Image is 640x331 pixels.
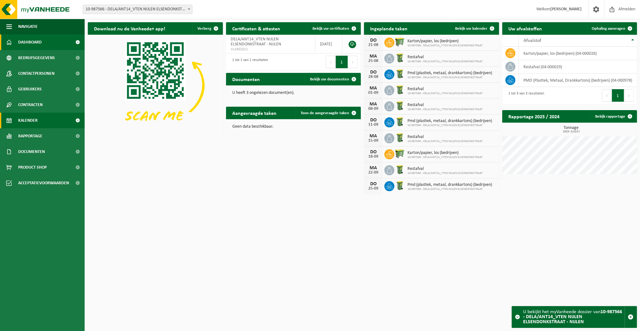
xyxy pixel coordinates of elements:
[394,37,405,47] img: WB-0660-HPE-GN-50
[367,43,380,47] div: 21-08
[18,144,45,160] span: Documenten
[367,86,380,91] div: MA
[367,134,380,139] div: MA
[18,81,42,97] span: Gebruikers
[407,124,492,127] span: 10-987566 - DELA/ANT14_VTEN NIJLEN ELSENDONKSTRAAT
[192,22,222,35] button: Verberg
[367,150,380,155] div: DO
[602,89,612,102] button: Previous
[407,108,483,111] span: 10-987566 - DELA/ANT14_VTEN NIJLEN ELSENDONKSTRAAT
[18,160,47,175] span: Product Shop
[407,150,483,155] span: Karton/papier, los (bedrijven)
[315,35,342,53] td: [DATE]
[367,186,380,191] div: 25-09
[229,55,268,69] div: 1 tot 1 van 1 resultaten
[502,22,548,34] h2: Uw afvalstoffen
[367,139,380,143] div: 15-09
[407,187,492,191] span: 10-987566 - DELA/ANT14_VTEN NIJLEN ELSENDONKSTRAAT
[83,5,192,14] span: 10-987566 - DELA/ANT14_VTEN NIJLEN ELSENDONKSTRAAT - NIJLEN
[88,22,171,34] h2: Download nu de Vanheede+ app!
[407,76,492,79] span: 10-987566 - DELA/ANT14_VTEN NIJLEN ELSENDONKSTRAAT
[394,100,405,111] img: WB-0240-HPE-GN-50
[407,155,483,159] span: 10-987566 - DELA/ANT14_VTEN NIJLEN ELSENDONKSTRAAT
[394,84,405,95] img: WB-0240-HPE-GN-50
[407,182,492,187] span: Pmd (plastiek, metaal, drankkartons) (bedrijven)
[407,171,483,175] span: 10-987566 - DELA/ANT14_VTEN NIJLEN ELSENDONKSTRAAT
[301,111,349,115] span: Toon de aangevraagde taken
[18,128,42,144] span: Rapportage
[310,77,349,81] span: Bekijk uw documenten
[367,118,380,123] div: DO
[407,60,483,64] span: 10-987566 - DELA/ANT14_VTEN NIJLEN ELSENDONKSTRAAT
[231,37,281,47] span: DELA/ANT14_VTEN NIJLEN ELSENDONKSTRAAT - NIJLEN
[367,59,380,63] div: 25-08
[407,166,483,171] span: Restafval
[519,60,637,74] td: restafval (04-000029)
[226,107,283,119] h2: Aangevraagde taken
[197,27,211,31] span: Verberg
[450,22,498,35] a: Bekijk uw kalender
[407,44,483,48] span: 10-987566 - DELA/ANT14_VTEN NIJLEN ELSENDONKSTRAAT
[407,135,483,140] span: Restafval
[18,66,55,81] span: Contactpersonen
[348,56,358,68] button: Next
[394,53,405,63] img: WB-0240-HPE-GN-50
[587,22,636,35] a: Ophaling aanvragen
[367,107,380,111] div: 08-09
[394,116,405,127] img: WB-0240-HPE-GN-50
[523,309,622,324] strong: 10-987566 - DELA/ANT14_VTEN NIJLEN ELSENDONKSTRAAT - NIJLEN
[407,71,492,76] span: Pmd (plastiek, metaal, drankkartons) (bedrijven)
[367,70,380,75] div: DO
[407,55,483,60] span: Restafval
[232,91,355,95] p: U heeft 3 ongelezen document(en).
[367,181,380,186] div: DO
[407,103,483,108] span: Restafval
[519,74,637,87] td: PMD (Plastiek, Metaal, Drankkartons) (bedrijven) (04-000978)
[523,38,541,43] span: Afvalstof
[407,140,483,143] span: 10-987566 - DELA/ANT14_VTEN NIJLEN ELSENDONKSTRAAT
[505,126,637,133] h3: Tonnage
[18,50,55,66] span: Bedrijfsgegevens
[226,22,286,34] h2: Certificaten & attesten
[523,306,624,328] div: U bekijkt het myVanheede dossier van
[550,7,582,12] strong: [PERSON_NAME]
[232,125,355,129] p: Geen data beschikbaar.
[367,165,380,171] div: MA
[519,47,637,60] td: karton/papier, los (bedrijven) (04-000026)
[367,171,380,175] div: 22-09
[394,164,405,175] img: WB-0240-HPE-GN-50
[505,130,637,133] span: 2025: 0,013 t
[455,27,487,31] span: Bekijk uw kalender
[394,69,405,79] img: WB-0240-HPE-GN-50
[367,155,380,159] div: 18-09
[367,91,380,95] div: 01-09
[18,97,43,113] span: Contracten
[18,113,38,128] span: Kalender
[590,110,636,123] a: Bekijk rapportage
[367,102,380,107] div: MA
[326,56,336,68] button: Previous
[502,110,566,122] h2: Rapportage 2025 / 2024
[407,39,483,44] span: Karton/papier, los (bedrijven)
[394,132,405,143] img: WB-0240-HPE-GN-50
[18,34,42,50] span: Dashboard
[88,35,223,136] img: Download de VHEPlus App
[18,175,69,191] span: Acceptatievoorwaarden
[18,19,38,34] span: Navigatie
[407,87,483,92] span: Restafval
[612,89,624,102] button: 1
[394,180,405,191] img: WB-0240-HPE-GN-50
[505,89,544,102] div: 1 tot 3 van 3 resultaten
[367,75,380,79] div: 28-08
[592,27,625,31] span: Ophaling aanvragen
[231,47,310,52] span: VLA902621
[394,148,405,159] img: WB-0660-HPE-GN-50
[367,38,380,43] div: DO
[296,107,360,119] a: Toon de aangevraagde taken
[226,73,266,85] h2: Documenten
[407,92,483,95] span: 10-987566 - DELA/ANT14_VTEN NIJLEN ELSENDONKSTRAAT
[364,22,414,34] h2: Ingeplande taken
[305,73,360,85] a: Bekijk uw documenten
[312,27,349,31] span: Bekijk uw certificaten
